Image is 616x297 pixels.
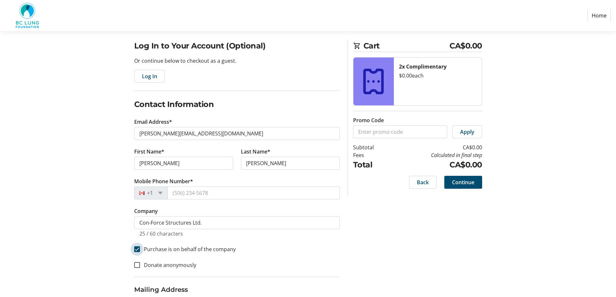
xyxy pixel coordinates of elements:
span: Cart [363,40,450,52]
label: Mobile Phone Number* [134,177,193,185]
button: Apply [452,125,482,138]
div: $0.00 each [399,72,477,80]
span: Apply [460,128,474,136]
button: Log In [134,70,165,83]
td: Calculated in final step [390,151,482,159]
tr-character-limit: 25 / 60 characters [139,230,183,237]
label: Last Name* [241,148,270,155]
td: Subtotal [353,143,390,151]
img: BC Lung Foundation's Logo [5,3,51,28]
h2: Log In to Your Account (Optional) [134,40,340,52]
label: Purchase is on behalf of the company [140,245,236,253]
label: Donate anonymously [140,261,196,269]
td: Total [353,159,390,171]
strong: 2x Complimentary [399,63,447,70]
span: Back [417,178,429,186]
span: CA$0.00 [449,40,482,52]
label: Company [134,207,158,215]
span: Continue [452,178,474,186]
label: Email Address* [134,118,172,126]
button: Continue [444,176,482,189]
td: CA$0.00 [390,159,482,171]
td: Fees [353,151,390,159]
a: Home [588,9,611,22]
td: CA$0.00 [390,143,482,151]
label: Promo Code [353,116,384,124]
input: Enter promo code [353,125,447,138]
button: Back [409,176,437,189]
label: First Name* [134,148,164,155]
h2: Contact Information [134,99,340,110]
span: Log In [142,72,157,80]
h3: Mailing Address [134,285,340,294]
input: (506) 234-5678 [168,186,340,199]
p: Or continue below to checkout as a guest. [134,57,340,65]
